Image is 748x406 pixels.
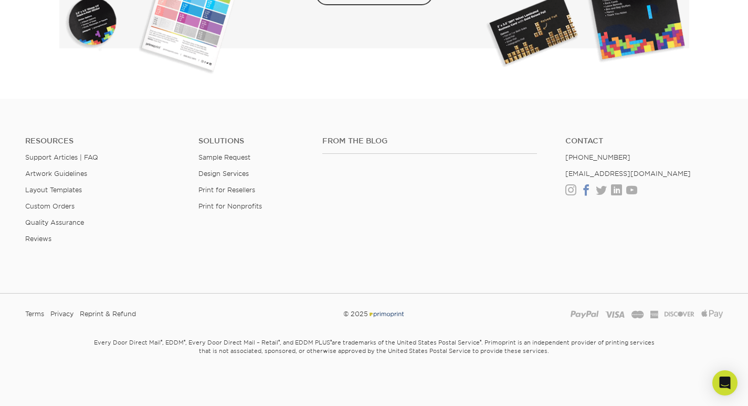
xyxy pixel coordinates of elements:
[25,153,98,161] a: Support Articles | FAQ
[25,186,82,194] a: Layout Templates
[198,153,250,161] a: Sample Request
[198,186,255,194] a: Print for Resellers
[565,170,691,178] a: [EMAIL_ADDRESS][DOMAIN_NAME]
[50,306,73,322] a: Privacy
[565,153,630,161] a: [PHONE_NUMBER]
[368,310,405,318] img: Primoprint
[198,137,307,145] h4: Solutions
[565,137,723,145] a: Contact
[25,306,44,322] a: Terms
[25,235,51,243] a: Reviews
[712,370,738,395] div: Open Intercom Messenger
[278,339,280,344] sup: ®
[25,202,75,210] a: Custom Orders
[80,306,136,322] a: Reprint & Refund
[198,170,249,178] a: Design Services
[330,339,332,344] sup: ®
[25,218,84,226] a: Quality Assurance
[25,137,183,145] h4: Resources
[67,335,681,381] small: Every Door Direct Mail , EDDM , Every Door Direct Mail – Retail , and EDDM PLUS are trademarks of...
[480,339,481,344] sup: ®
[255,306,493,322] div: © 2025
[161,339,162,344] sup: ®
[322,137,536,145] h4: From the Blog
[184,339,185,344] sup: ®
[25,170,87,178] a: Artwork Guidelines
[198,202,262,210] a: Print for Nonprofits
